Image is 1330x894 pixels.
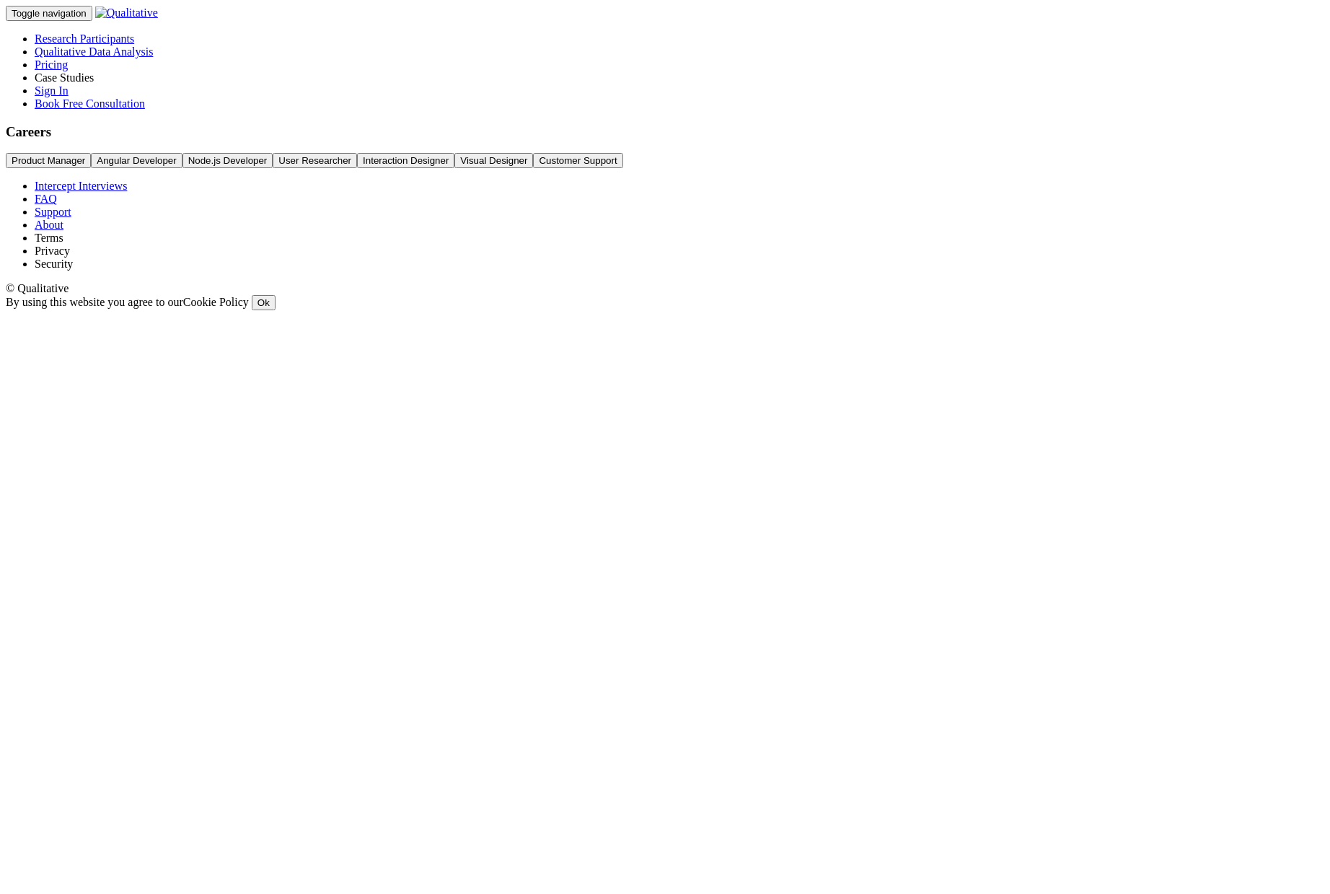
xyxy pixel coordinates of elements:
button: Product Manager [6,153,91,168]
a: Pricing [35,58,68,71]
img: Qualitative [95,6,158,19]
a: Case Studies [35,71,94,84]
a: FAQ [35,193,57,205]
button: Toggle navigation [6,6,92,21]
button: Ok [252,295,276,310]
a: Book Free Consultation [35,97,145,110]
button: Customer Support [533,153,622,168]
a: Privacy [35,245,70,257]
div: By using this website you agree to our [6,295,1324,310]
button: User Researcher [273,153,357,168]
h3: Careers [6,124,1324,140]
button: Node.js Developer [182,153,273,168]
a: Research Participants [35,32,134,45]
a: Qualitative Data Analysis [35,45,153,58]
div: © Qualitative [6,282,1324,295]
a: Terms [35,232,63,244]
iframe: Chat Widget [1258,825,1330,894]
a: Security [35,258,73,270]
a: Support [35,206,71,218]
a: About [35,219,63,231]
a: Cookie Policy [183,296,249,308]
button: Visual Designer [454,153,533,168]
span: Toggle navigation [12,8,87,19]
button: Angular Developer [91,153,182,168]
a: Sign In [35,84,69,97]
button: Interaction Designer [357,153,454,168]
a: Intercept Interviews [35,180,127,192]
